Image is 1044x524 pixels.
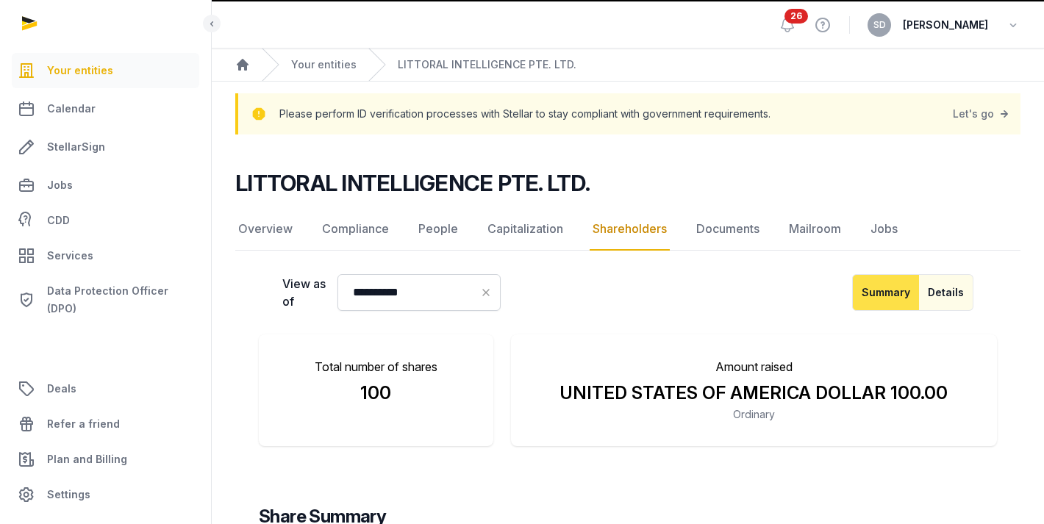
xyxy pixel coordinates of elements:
span: Deals [47,380,76,398]
a: Shareholders [590,208,670,251]
span: Data Protection Officer (DPO) [47,282,193,317]
a: Services [12,238,199,273]
iframe: Chat Widget [970,453,1044,524]
span: Ordinary [733,408,775,420]
label: View as of [282,275,326,310]
a: People [415,208,461,251]
span: Services [47,247,93,265]
div: 100 [282,381,470,405]
input: Datepicker input [337,274,501,311]
a: Capitalization [485,208,566,251]
button: Details [919,274,973,311]
p: Please perform ID verification processes with Stellar to stay compliant with government requireme... [279,104,771,124]
span: Plan and Billing [47,451,127,468]
span: UNITED STATES OF AMERICA DOLLAR 100.00 [559,382,948,403]
span: SD [873,21,886,29]
a: Settings [12,477,199,512]
p: Total number of shares [282,358,470,376]
a: Mailroom [786,208,844,251]
a: Compliance [319,208,392,251]
a: Deals [12,371,199,406]
a: Let's go [953,104,1012,124]
a: Overview [235,208,296,251]
span: Settings [47,486,90,503]
span: Jobs [47,176,73,194]
span: Refer a friend [47,415,120,433]
a: Your entities [291,57,357,72]
a: Calendar [12,91,199,126]
button: SD [868,13,891,37]
a: CDD [12,206,199,235]
nav: Breadcrumb [212,49,1044,82]
span: Calendar [47,100,96,118]
a: Jobs [868,208,901,251]
span: CDD [47,212,70,229]
a: StellarSign [12,129,199,165]
a: Your entities [12,53,199,88]
nav: Tabs [235,208,1020,251]
a: Data Protection Officer (DPO) [12,276,199,323]
p: Amount raised [534,358,973,376]
span: StellarSign [47,138,105,156]
span: [PERSON_NAME] [903,16,988,34]
span: Your entities [47,62,113,79]
a: Refer a friend [12,406,199,442]
span: 26 [784,9,808,24]
a: Jobs [12,168,199,203]
button: Summary [852,274,920,311]
a: Documents [693,208,762,251]
a: Plan and Billing [12,442,199,477]
a: LITTORAL INTELLIGENCE PTE. LTD. [398,57,576,72]
h2: LITTORAL INTELLIGENCE PTE. LTD. [235,170,590,196]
